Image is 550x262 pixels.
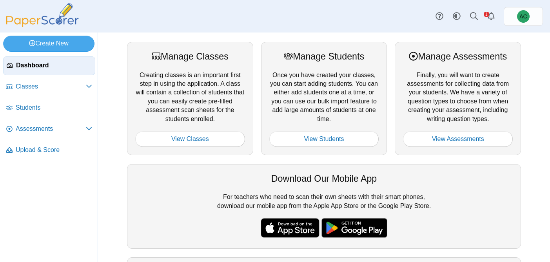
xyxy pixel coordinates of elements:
span: Classes [16,82,86,91]
a: Create New [3,36,94,51]
a: View Students [269,131,379,147]
a: View Classes [135,131,245,147]
img: PaperScorer [3,3,82,27]
span: Andrew Christman [517,10,530,23]
a: Alerts [483,8,500,25]
img: apple-store-badge.svg [261,218,319,238]
a: Dashboard [3,56,95,75]
a: Classes [3,78,95,96]
div: Creating classes is an important first step in using the application. A class will contain a coll... [127,42,253,155]
div: Manage Classes [135,50,245,63]
div: Manage Assessments [403,50,513,63]
div: Once you have created your classes, you can start adding students. You can either add students on... [261,42,387,155]
span: Students [16,103,92,112]
a: Upload & Score [3,141,95,160]
a: Assessments [3,120,95,139]
div: For teachers who need to scan their own sheets with their smart phones, download our mobile app f... [127,164,521,249]
span: Upload & Score [16,146,92,154]
a: View Assessments [403,131,513,147]
a: Andrew Christman [504,7,543,26]
a: PaperScorer [3,22,82,28]
img: google-play-badge.png [321,218,387,238]
div: Manage Students [269,50,379,63]
a: Students [3,99,95,117]
span: Andrew Christman [519,14,527,19]
span: Dashboard [16,61,92,70]
div: Finally, you will want to create assessments for collecting data from your students. We have a va... [395,42,521,155]
span: Assessments [16,125,86,133]
div: Download Our Mobile App [135,172,513,185]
